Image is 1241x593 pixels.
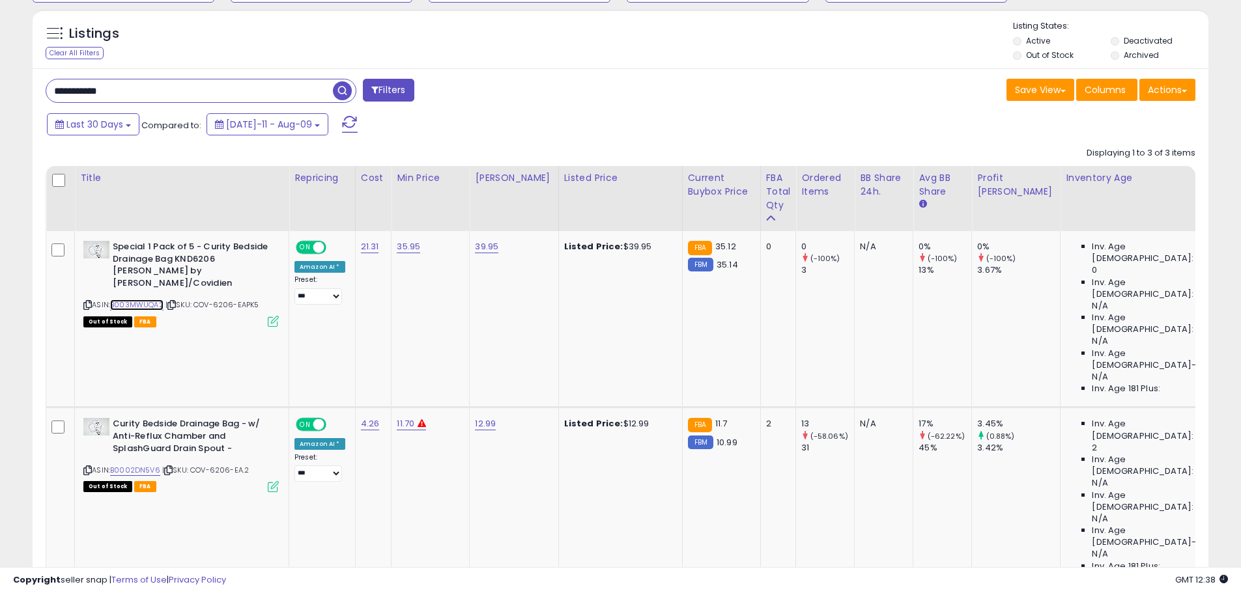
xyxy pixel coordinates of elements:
a: 4.26 [361,417,380,430]
span: Last 30 Days [66,118,123,131]
div: 0% [977,241,1060,253]
small: (-100%) [810,253,840,264]
span: N/A [1092,371,1107,383]
small: (-58.06%) [810,431,848,441]
div: Preset: [294,453,345,482]
button: Last 30 Days [47,113,139,135]
div: 0 [766,241,786,253]
span: N/A [1092,513,1107,525]
span: ON [297,242,313,253]
span: Inv. Age [DEMOGRAPHIC_DATA]: [1092,490,1211,513]
a: B003MWUQA2 [110,299,164,310]
p: Listing States: [1013,20,1208,33]
button: [DATE]-11 - Aug-09 [207,113,328,135]
div: Amazon AI * [294,261,345,273]
div: BB Share 24h. [860,171,907,199]
span: N/A [1092,300,1107,312]
button: Save View [1006,79,1074,101]
span: Inv. Age [DEMOGRAPHIC_DATA]-180: [1092,525,1211,548]
b: Special 1 Pack of 5 - Curity Bedside Drainage Bag KND6206 [PERSON_NAME] by [PERSON_NAME]/Covidien [113,241,271,292]
span: N/A [1092,477,1107,489]
div: $39.95 [564,241,672,253]
span: Inv. Age [DEMOGRAPHIC_DATA]: [1092,454,1211,477]
span: [DATE]-11 - Aug-09 [226,118,312,131]
div: ASIN: [83,241,279,325]
div: ASIN: [83,418,279,490]
div: Ordered Items [801,171,849,199]
div: Amazon AI * [294,438,345,450]
span: Inv. Age [DEMOGRAPHIC_DATA]-180: [1092,348,1211,371]
span: | SKU: COV-6206-EAPK5 [165,299,259,310]
div: 0% [919,241,971,253]
a: Terms of Use [111,573,167,586]
span: 35.14 [717,258,738,271]
small: FBM [688,435,713,449]
img: 31Amhpo110L._SL40_.jpg [83,241,109,258]
div: seller snap | | [13,574,226,586]
label: Out of Stock [1026,49,1074,61]
div: Inventory Age [1066,171,1216,185]
span: Inv. Age [DEMOGRAPHIC_DATA]: [1092,241,1211,264]
div: 3 [801,264,854,276]
span: 10.99 [717,436,737,448]
small: (-100%) [928,253,958,264]
div: Listed Price [564,171,677,185]
span: N/A [1092,335,1107,347]
a: B0002DN5V6 [110,465,160,476]
button: Filters [363,79,414,102]
div: Clear All Filters [46,47,104,59]
span: Inv. Age [DEMOGRAPHIC_DATA]: [1092,312,1211,335]
span: Inv. Age [DEMOGRAPHIC_DATA]: [1092,277,1211,300]
div: Repricing [294,171,350,185]
span: Compared to: [141,119,201,131]
img: 31Amhpo110L._SL40_.jpg [83,418,109,435]
div: $12.99 [564,418,672,430]
button: Actions [1139,79,1195,101]
div: 3.42% [977,442,1060,454]
small: (0.88%) [986,431,1015,441]
div: Cost [361,171,386,185]
strong: Copyright [13,573,61,586]
span: Columns [1085,83,1126,96]
div: [PERSON_NAME] [475,171,552,185]
a: Privacy Policy [169,573,226,586]
div: Avg BB Share [919,171,966,199]
small: FBA [688,241,712,255]
a: 39.95 [475,240,498,253]
div: 17% [919,418,971,430]
a: 35.95 [397,240,420,253]
span: OFF [324,242,345,253]
span: FBA [134,316,156,327]
a: 11.70 [397,417,414,430]
div: 0 [801,241,854,253]
div: Title [80,171,283,185]
span: 2025-09-10 12:38 GMT [1175,573,1228,586]
small: (-100%) [986,253,1016,264]
div: FBA Total Qty [766,171,791,212]
div: Current Buybox Price [688,171,755,199]
small: (-62.22%) [928,431,965,441]
span: 35.12 [715,240,736,253]
div: 13 [801,418,854,430]
label: Active [1026,35,1050,46]
b: Listed Price: [564,240,623,253]
button: Columns [1076,79,1137,101]
div: 2 [766,418,786,430]
b: Listed Price: [564,417,623,430]
div: Displaying 1 to 3 of 3 items [1087,147,1195,159]
div: 45% [919,442,971,454]
div: Min Price [397,171,464,185]
div: N/A [860,418,903,430]
span: 0 [1092,264,1097,276]
span: OFF [324,419,345,430]
div: N/A [860,241,903,253]
div: Profit [PERSON_NAME] [977,171,1055,199]
span: Inv. Age 181 Plus: [1092,383,1160,394]
span: | SKU: COV-6206-EA.2 [162,465,249,475]
div: 3.67% [977,264,1060,276]
label: Deactivated [1124,35,1173,46]
small: FBM [688,258,713,271]
h5: Listings [69,25,119,43]
span: N/A [1092,548,1107,560]
span: 2 [1092,442,1097,454]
